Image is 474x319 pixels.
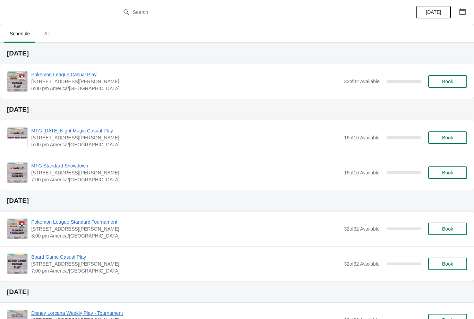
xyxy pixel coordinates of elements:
h2: [DATE] [7,288,467,295]
h2: [DATE] [7,50,467,57]
span: Board Game Casual Play [31,253,340,260]
span: All [38,27,56,40]
span: 32 of 32 Available [344,226,380,232]
span: 16 of 16 Available [344,135,380,140]
img: Board Game Casual Play | 2040 Louetta Rd Ste I Spring, TX 77388 | 7:00 pm America/Chicago [7,254,27,274]
span: [STREET_ADDRESS][PERSON_NAME] [31,134,340,141]
button: [DATE] [416,6,451,18]
h2: [DATE] [7,106,467,113]
img: Pokemon League Casual Play | 2040 Louetta Rd Ste I Spring, TX 77388 | 6:00 pm America/Chicago [7,71,27,92]
span: MTG [DATE] Night Magic Casual Play [31,127,340,134]
span: [DATE] [426,9,441,15]
span: 5:00 pm America/[GEOGRAPHIC_DATA] [31,141,340,148]
span: Book [442,226,453,232]
span: Pokemon League Casual Play [31,71,340,78]
img: MTG Friday Night Magic Casual Play | 2040 Louetta Rd Ste I Spring, TX 77388 | 5:00 pm America/Chi... [7,128,27,148]
span: 32 of 32 Available [344,79,380,84]
span: 6:00 pm America/[GEOGRAPHIC_DATA] [31,85,340,92]
span: [STREET_ADDRESS][PERSON_NAME] [31,169,340,176]
span: 16 of 16 Available [344,170,380,175]
h2: [DATE] [7,197,467,204]
span: Disney Lorcana Weekly Play - Tournament [31,310,340,317]
span: Schedule [4,27,35,40]
span: [STREET_ADDRESS][PERSON_NAME] [31,78,340,85]
span: 7:00 pm America/[GEOGRAPHIC_DATA] [31,267,340,274]
span: 3:00 pm America/[GEOGRAPHIC_DATA] [31,232,340,239]
button: Book [428,223,467,235]
span: [STREET_ADDRESS][PERSON_NAME] [31,260,340,267]
input: Search [133,6,356,18]
span: [STREET_ADDRESS][PERSON_NAME] [31,225,340,232]
button: Book [428,258,467,270]
span: MTG Standard Showdown [31,162,340,169]
img: MTG Standard Showdown | 2040 Louetta Rd Ste I Spring, TX 77388 | 7:00 pm America/Chicago [7,163,27,183]
button: Book [428,75,467,88]
img: Pokemon League Standard Tournament | 2040 Louetta Rd Ste I Spring, TX 77388 | 3:00 pm America/Chi... [7,219,27,239]
button: Book [428,131,467,144]
span: 32 of 32 Available [344,261,380,267]
span: Book [442,135,453,140]
button: Book [428,166,467,179]
span: Pokemon League Standard Tournament [31,218,340,225]
span: Book [442,170,453,175]
span: Book [442,261,453,267]
span: Book [442,79,453,84]
span: 7:00 pm America/[GEOGRAPHIC_DATA] [31,176,340,183]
